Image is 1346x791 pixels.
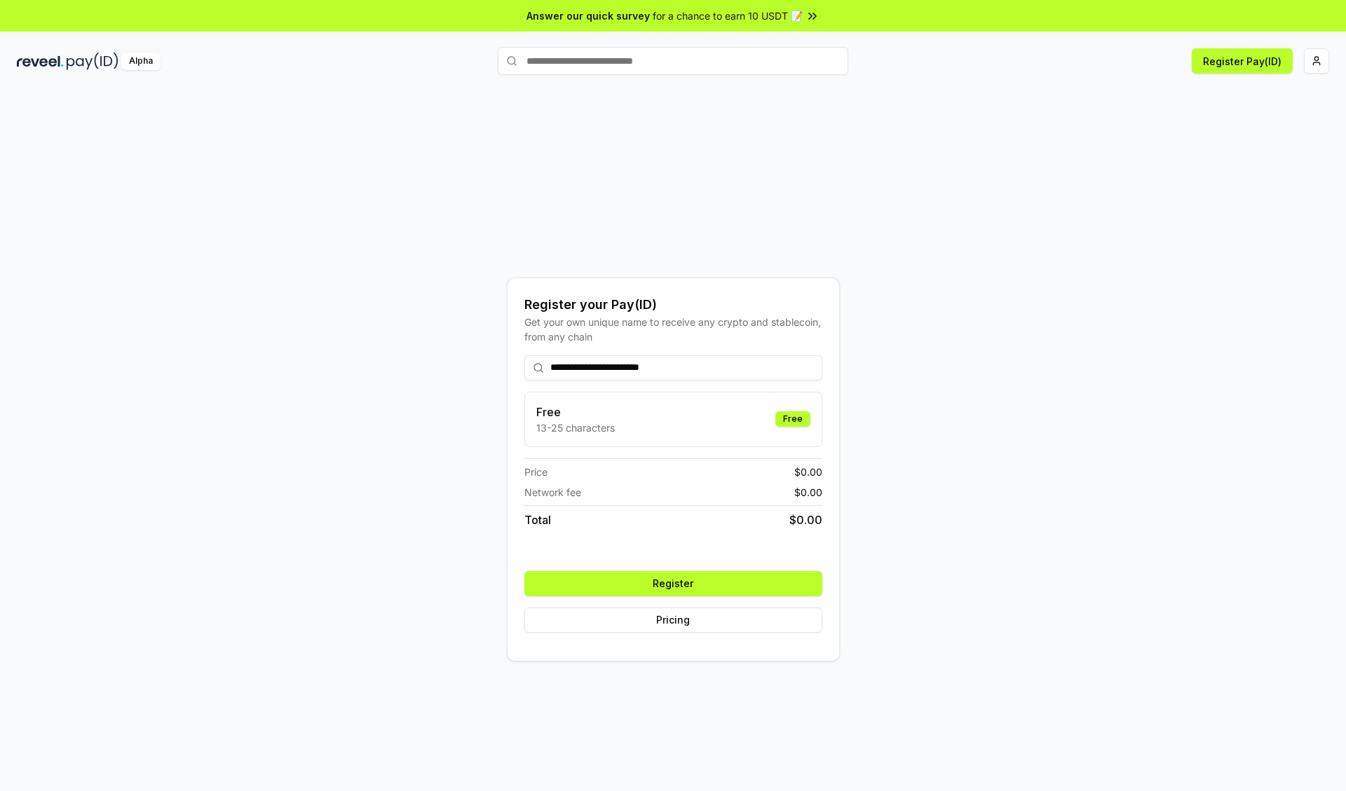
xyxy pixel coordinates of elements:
[524,315,822,344] div: Get your own unique name to receive any crypto and stablecoin, from any chain
[524,511,551,528] span: Total
[524,465,548,479] span: Price
[1192,48,1293,74] button: Register Pay(ID)
[794,485,822,500] span: $ 0.00
[524,485,581,500] span: Network fee
[524,607,822,633] button: Pricing
[121,53,161,70] div: Alpha
[775,411,810,427] div: Free
[653,8,803,23] span: for a chance to earn 10 USDT 📝
[17,53,64,70] img: reveel_dark
[789,511,822,528] span: $ 0.00
[67,53,118,70] img: pay_id
[794,465,822,479] span: $ 0.00
[536,420,615,435] p: 13-25 characters
[526,8,650,23] span: Answer our quick survey
[536,404,615,420] h3: Free
[524,295,822,315] div: Register your Pay(ID)
[524,571,822,596] button: Register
